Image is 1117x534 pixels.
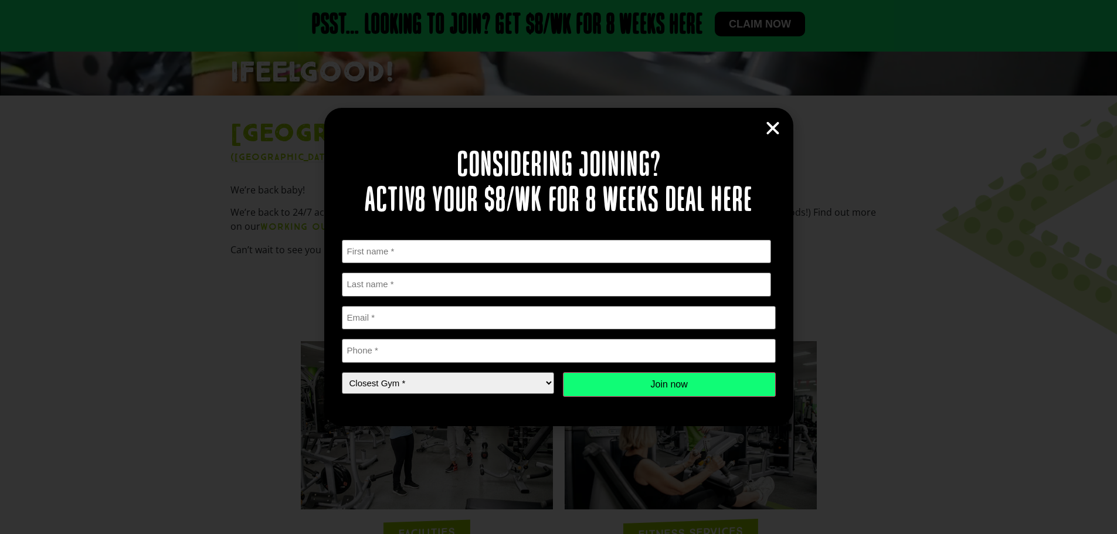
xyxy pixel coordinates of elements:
[342,339,776,363] input: Phone *
[342,273,772,297] input: Last name *
[342,240,772,264] input: First name *
[342,149,776,219] h2: Considering joining? Activ8 your $8/wk for 8 weeks deal here
[764,120,782,137] a: Close
[563,372,776,397] input: Join now
[342,306,776,330] input: Email *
